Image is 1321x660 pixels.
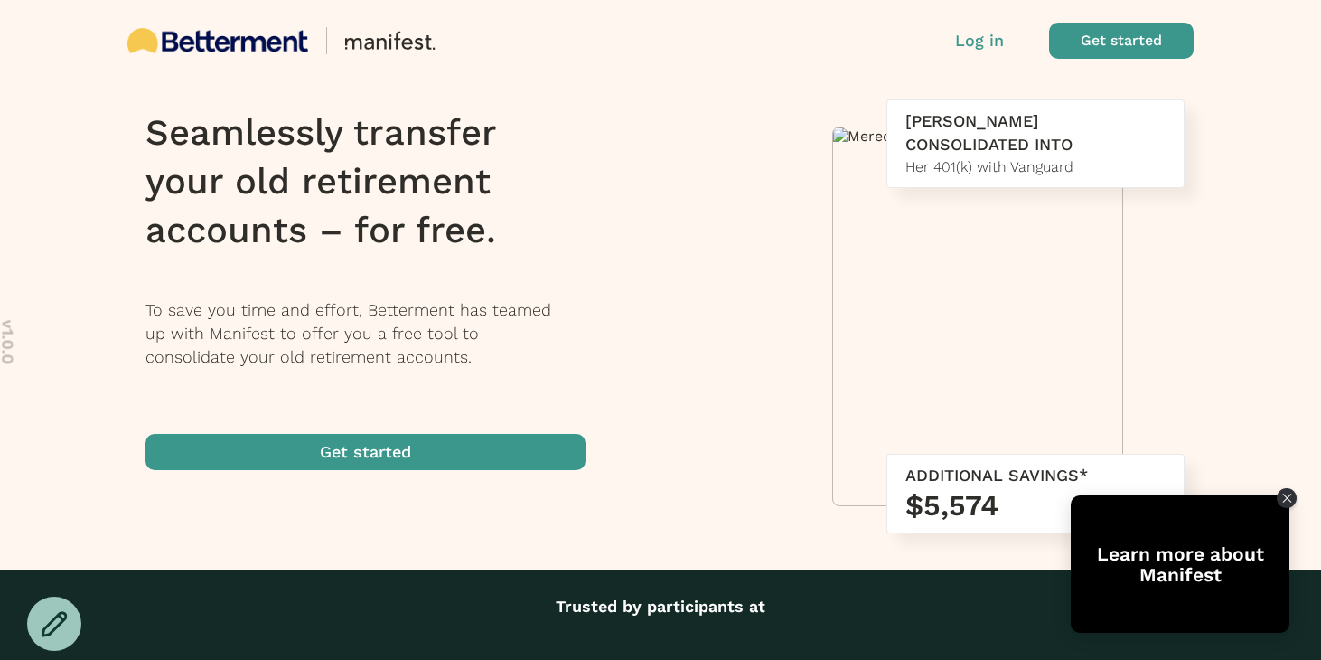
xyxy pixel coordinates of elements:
button: Get started [145,434,586,470]
div: Open Tolstoy widget [1071,495,1289,633]
button: vendor logo [127,23,670,59]
div: Close Tolstoy widget [1277,488,1297,508]
div: Learn more about Manifest [1071,543,1289,585]
h3: $5,574 [905,487,1166,523]
h1: Seamlessly transfer your old retirement accounts – for free. [145,108,609,255]
p: To save you time and effort, Betterment has teamed up with Manifest to offer you a free tool to c... [145,298,609,369]
div: Her 401(k) with Vanguard [905,156,1166,178]
button: Log in [955,29,1004,52]
div: Open Tolstoy [1071,495,1289,633]
div: [PERSON_NAME] CONSOLIDATED INTO [905,109,1166,156]
img: Meredith [833,127,1122,145]
img: vendor logo [127,28,308,52]
div: ADDITIONAL SAVINGS* [905,464,1166,487]
button: Get started [1049,23,1194,59]
div: Tolstoy bubble widget [1071,495,1289,633]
